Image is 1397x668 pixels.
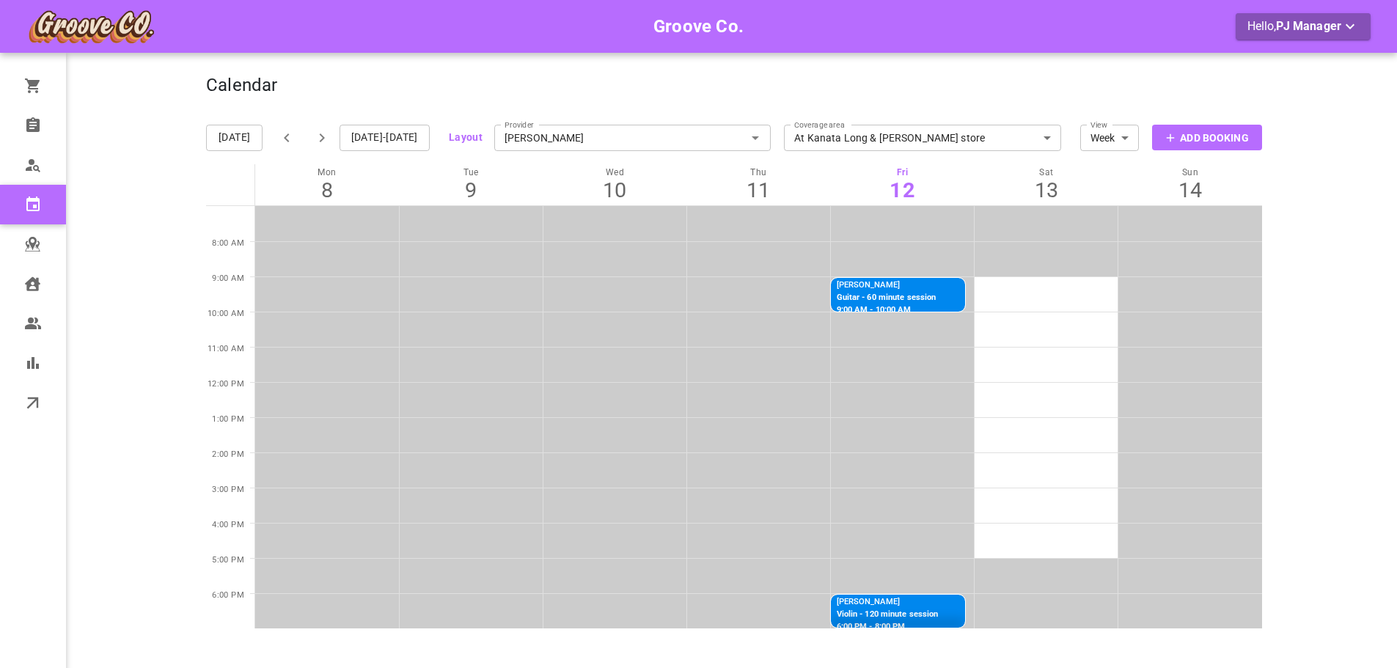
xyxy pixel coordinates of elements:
button: Open [745,128,766,148]
p: Add Booking [1180,131,1248,146]
button: Layout [449,128,483,147]
h6: Groove Co. [653,12,744,40]
p: Guitar - 60 minute session [837,292,936,304]
p: 9:00 AM - 10:00 AM [837,304,936,317]
span: 9:00 AM [212,274,244,283]
span: 5:00 PM [212,555,244,565]
span: 4:00 PM [212,520,244,529]
span: 6:00 PM [212,590,244,600]
div: 14 [1118,177,1262,203]
p: Sat [975,167,1118,177]
p: [PERSON_NAME] [837,596,939,609]
span: 12:00 PM [208,379,244,389]
span: PJ Manager [1276,19,1341,33]
p: [PERSON_NAME] [837,279,936,292]
p: Mon [255,167,399,177]
span: 10:00 AM [208,309,244,318]
h4: Calendar [206,75,277,97]
div: 9 [399,177,543,203]
div: 8 [255,177,399,203]
span: 3:00 PM [212,485,244,494]
button: [DATE] [206,125,263,151]
label: Coverage area [794,114,845,131]
div: 11 [686,177,830,203]
span: 11:00 AM [208,344,244,353]
span: 1:00 PM [212,414,244,424]
button: Add Booking [1152,125,1262,150]
div: Week [1080,131,1139,145]
label: Provider [505,114,534,131]
p: Hello, [1247,18,1359,36]
div: 10 [543,177,686,203]
button: [DATE]-[DATE] [340,125,430,151]
p: Violin - 120 minute session [837,609,939,621]
img: company-logo [26,8,155,45]
p: Wed [543,167,686,177]
span: 8:00 AM [212,238,244,248]
label: View [1090,114,1107,131]
div: At Kanata Long & [PERSON_NAME] store [784,131,1061,145]
p: Thu [686,167,830,177]
p: Sun [1118,167,1262,177]
p: 6:00 PM - 8:00 PM [837,621,939,634]
p: Tue [399,167,543,177]
div: 13 [975,177,1118,203]
span: 2:00 PM [212,449,244,459]
button: Hello,PJ Manager [1236,13,1371,40]
div: 12 [831,177,975,203]
p: Fri [831,167,975,177]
